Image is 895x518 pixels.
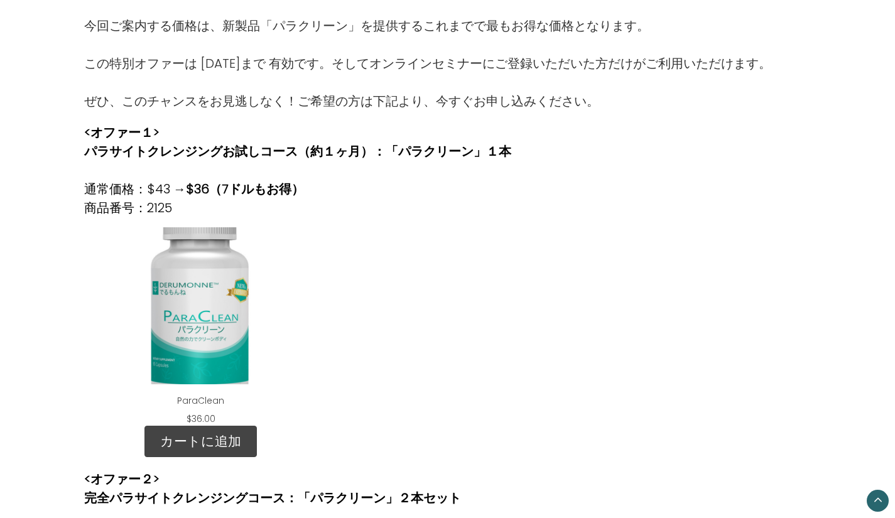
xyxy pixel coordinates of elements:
p: この特別オファーは [DATE]まで 有効です。そしてオンラインセミナーにご登録いただいた方だけがご利用いただけます。 [84,54,771,73]
strong: $36（7ドルもお得） [186,180,304,198]
p: 商品番号：2125 [84,198,511,217]
p: ぜひ、このチャンスをお見逃しなく！ご希望の方は下記より、今すぐお申し込みください。 [84,92,771,111]
div: ParaClean [84,217,318,426]
a: ParaClean [177,394,224,407]
p: 通常価格：$43 → [84,180,511,198]
strong: <オファー１> [84,124,160,141]
div: $36.00 [179,413,223,426]
strong: <オファー２> [84,470,160,488]
p: 今回ご案内する価格は、新製品「パラクリーン」を提供するこれまでで最もお得な価格となります。 [84,16,771,35]
strong: パラサイトクレンジングお試しコース（約１ヶ月）：「パラクリーン」１本 [84,143,511,160]
strong: 完全パラサイトクレンジングコース：「パラクリーン」２本セット [84,489,461,507]
a: カートに追加 [144,426,257,457]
